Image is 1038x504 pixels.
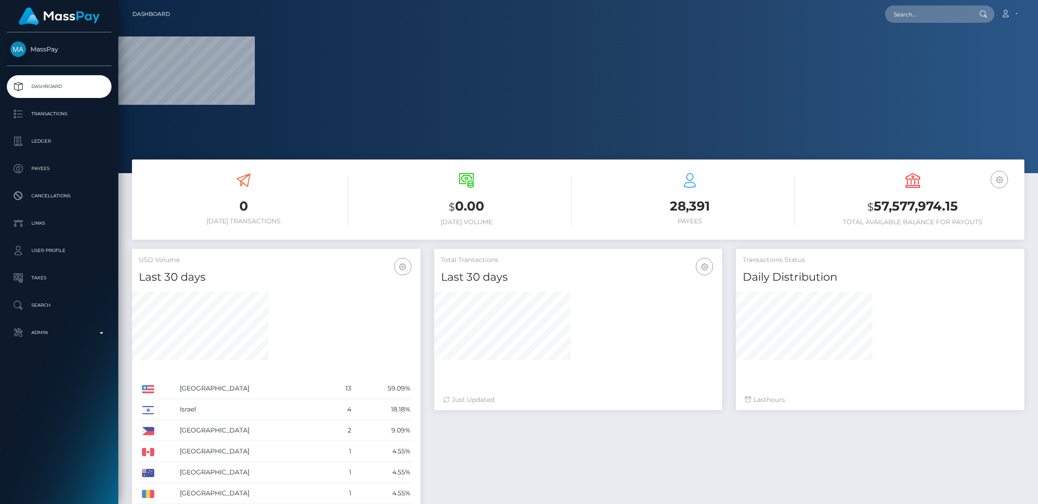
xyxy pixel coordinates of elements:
h5: Total Transactions [441,256,716,265]
p: Links [10,216,108,230]
p: Cancellations [10,189,108,203]
a: Cancellations [7,185,111,207]
a: Taxes [7,267,111,289]
p: Admin [10,326,108,339]
td: 13 [330,378,355,399]
img: MassPay [10,41,26,57]
td: [GEOGRAPHIC_DATA] [177,420,330,441]
img: PH.png [142,427,154,435]
a: User Profile [7,239,111,262]
a: Search [7,294,111,317]
td: 1 [330,483,355,504]
span: MassPay [7,45,111,53]
img: AU.png [142,469,154,477]
td: [GEOGRAPHIC_DATA] [177,483,330,504]
a: Transactions [7,103,111,125]
td: [GEOGRAPHIC_DATA] [177,441,330,462]
h4: Last 30 days [139,269,414,285]
a: Ledger [7,130,111,153]
td: 1 [330,462,355,483]
a: Links [7,212,111,235]
p: Ledger [10,134,108,148]
a: Dashboard [7,75,111,98]
td: 1 [330,441,355,462]
img: CA.png [142,448,154,456]
p: Search [10,298,108,312]
div: Just Updated [443,395,714,405]
h6: Payees [585,217,795,225]
img: IL.png [142,406,154,414]
h6: [DATE] Transactions [139,217,348,225]
small: $ [867,201,874,213]
p: Taxes [10,271,108,285]
h3: 0.00 [362,197,571,216]
td: 4.55% [354,441,413,462]
h6: [DATE] Volume [362,218,571,226]
p: Transactions [10,107,108,121]
h4: Last 30 days [441,269,716,285]
img: RO.png [142,490,154,498]
h4: Daily Distribution [743,269,1018,285]
h6: Total Available Balance for Payouts [808,218,1018,226]
div: Last hours [745,395,1015,405]
p: Payees [10,162,108,175]
td: Israel [177,399,330,420]
input: Search... [885,5,971,23]
p: Dashboard [10,80,108,93]
td: 18.18% [354,399,413,420]
td: 4.55% [354,462,413,483]
td: 59.09% [354,378,413,399]
td: 4.55% [354,483,413,504]
p: User Profile [10,244,108,257]
h5: USD Volume [139,256,414,265]
h3: 0 [139,197,348,215]
td: 9.09% [354,420,413,441]
img: MassPay Logo [19,7,100,25]
h3: 28,391 [585,197,795,215]
a: Admin [7,321,111,344]
td: 4 [330,399,355,420]
small: $ [449,201,455,213]
a: Payees [7,157,111,180]
img: US.png [142,385,154,393]
h5: Transactions Status [743,256,1018,265]
td: [GEOGRAPHIC_DATA] [177,462,330,483]
a: Dashboard [132,5,170,24]
td: [GEOGRAPHIC_DATA] [177,378,330,399]
td: 2 [330,420,355,441]
h3: 57,577,974.15 [808,197,1018,216]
